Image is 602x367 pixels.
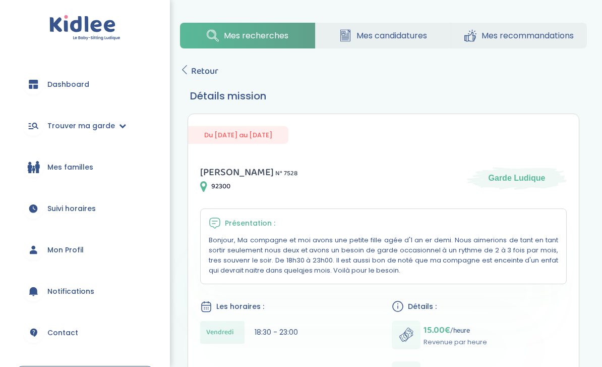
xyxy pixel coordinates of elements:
p: Bonjour, Ma compagne et moi avons une petite fille agée d'1 an er demi. Nous aimerions de tant en... [209,235,558,276]
p: Revenue par heure [424,337,487,347]
span: Mes recommandations [481,29,574,42]
a: Mes recherches [180,23,315,48]
a: Suivi horaires [15,190,155,227]
img: logo.svg [49,15,121,41]
a: Dashboard [15,66,155,102]
span: N° 7528 [275,168,297,179]
span: Contact [47,328,78,338]
a: Notifications [15,273,155,309]
span: 15.00€ [424,323,450,337]
span: Trouver ma garde [47,121,115,131]
p: /heure [424,323,487,337]
h3: Détails mission [190,88,577,103]
span: 92300 [211,181,230,192]
span: Mes candidatures [356,29,427,42]
span: [PERSON_NAME] [200,164,274,180]
span: Garde Ludique [489,173,546,184]
span: Présentation : [225,218,275,229]
a: Contact [15,314,155,351]
span: Vendredi [206,327,234,338]
span: Détails : [408,301,437,312]
span: Suivi horaires [47,203,96,214]
a: Mon Profil [15,232,155,268]
span: Mon Profil [47,245,84,255]
span: Mes familles [47,162,93,173]
span: Du [DATE] au [DATE] [188,126,288,144]
a: Mes familles [15,149,155,185]
a: Mes candidatures [316,23,451,48]
a: Retour [180,64,218,78]
span: Dashboard [47,79,89,90]
a: Mes recommandations [451,23,587,48]
span: Les horaires : [216,301,264,312]
span: Retour [191,64,218,78]
span: 18:30 - 23:00 [255,327,298,337]
a: Trouver ma garde [15,108,155,144]
span: Notifications [47,286,94,297]
span: Mes recherches [224,29,288,42]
